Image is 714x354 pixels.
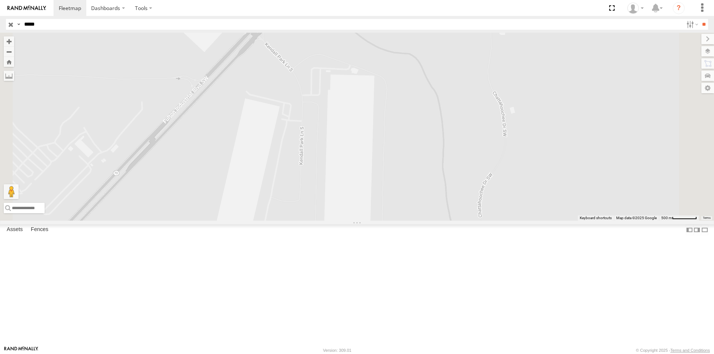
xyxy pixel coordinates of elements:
[3,225,26,235] label: Assets
[701,224,708,235] label: Hide Summary Table
[673,2,685,14] i: ?
[661,216,672,220] span: 500 m
[686,224,693,235] label: Dock Summary Table to the Left
[693,224,701,235] label: Dock Summary Table to the Right
[703,216,711,219] a: Terms (opens in new tab)
[4,184,19,199] button: Drag Pegman onto the map to open Street View
[636,348,710,353] div: © Copyright 2025 -
[659,215,699,221] button: Map Scale: 500 m per 63 pixels
[7,6,46,11] img: rand-logo.svg
[4,36,14,46] button: Zoom in
[323,348,351,353] div: Version: 309.01
[701,83,714,93] label: Map Settings
[684,19,699,30] label: Search Filter Options
[616,216,657,220] span: Map data ©2025 Google
[4,46,14,57] button: Zoom out
[4,57,14,67] button: Zoom Home
[625,3,646,14] div: Sardor Khadjimedov
[27,225,52,235] label: Fences
[580,215,612,221] button: Keyboard shortcuts
[4,347,38,354] a: Visit our Website
[4,71,14,81] label: Measure
[670,348,710,353] a: Terms and Conditions
[16,19,22,30] label: Search Query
